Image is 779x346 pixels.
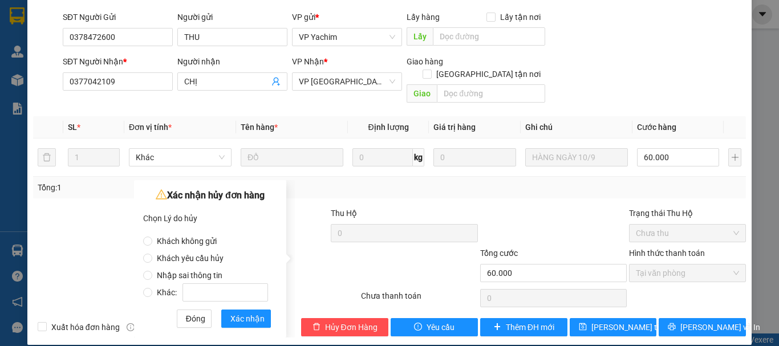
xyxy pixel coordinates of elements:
input: Dọc đường [433,27,545,46]
div: Người gửi [177,11,287,23]
div: SĐT Người Nhận [63,55,173,68]
span: VP Nhận [292,57,324,66]
span: [PERSON_NAME] và In [680,321,760,333]
div: VP gửi [292,11,402,23]
span: [GEOGRAPHIC_DATA] tận nơi [432,68,545,80]
span: Hủy Đơn Hàng [325,321,378,333]
span: Thêm ĐH mới [506,321,554,333]
div: Chưa thanh toán [360,290,479,310]
span: user-add [271,77,281,86]
button: plus [728,148,741,166]
input: 0 [433,148,516,166]
button: Xác nhận [221,310,271,328]
span: delete [313,323,320,332]
button: exclamation-circleYêu cầu [391,318,478,336]
button: deleteHủy Đơn Hàng [301,318,388,336]
button: save[PERSON_NAME] thay đổi [570,318,657,336]
span: SL [68,123,77,132]
span: Khách không gửi [152,237,221,246]
span: Chưa thu [636,225,739,242]
span: exclamation-circle [414,323,422,332]
span: Xác nhận [230,312,265,325]
div: Tổng: 1 [38,181,302,194]
label: Hình thức thanh toán [629,249,705,258]
span: Xuất hóa đơn hàng [47,321,124,333]
span: Lấy [407,27,433,46]
button: delete [38,148,56,166]
span: Tên hàng [241,123,278,132]
span: Đóng [186,312,205,325]
span: Giao [407,84,437,103]
span: plus [493,323,501,332]
span: Khách yêu cầu hủy [152,254,228,263]
span: Lấy hàng [407,13,440,22]
div: Chọn Lý do hủy [143,210,277,227]
div: Người nhận [177,55,287,68]
div: Trạng thái Thu Hộ [629,207,746,219]
input: Khác: [182,283,268,302]
span: Khác: [152,288,273,297]
span: Thu Hộ [331,209,357,218]
span: Yêu cầu [427,321,455,333]
span: warning [156,189,167,200]
span: Định lượng [368,123,408,132]
span: Tại văn phòng [636,264,739,282]
span: Đơn vị tính [129,123,172,132]
span: [PERSON_NAME] thay đổi [591,321,683,333]
span: info-circle [127,323,135,331]
span: Khác [136,149,225,166]
th: Ghi chú [521,116,632,139]
input: Ghi Chú [525,148,628,166]
span: printer [668,323,676,332]
div: SĐT Người Gửi [63,11,173,23]
span: kg [413,148,424,166]
span: save [579,323,587,332]
button: Đóng [177,310,212,328]
span: Tổng cước [480,249,518,258]
input: VD: Bàn, Ghế [241,148,343,166]
span: Lấy tận nơi [496,11,545,23]
span: Cước hàng [637,123,676,132]
span: VP Đà Nẵng [299,73,395,90]
button: plusThêm ĐH mới [480,318,567,336]
input: Dọc đường [437,84,545,103]
div: Xác nhận hủy đơn hàng [143,187,277,204]
span: VP Yachim [299,29,395,46]
span: Giá trị hàng [433,123,476,132]
button: printer[PERSON_NAME] và In [659,318,746,336]
span: Giao hàng [407,57,443,66]
span: Nhập sai thông tin [152,271,227,280]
